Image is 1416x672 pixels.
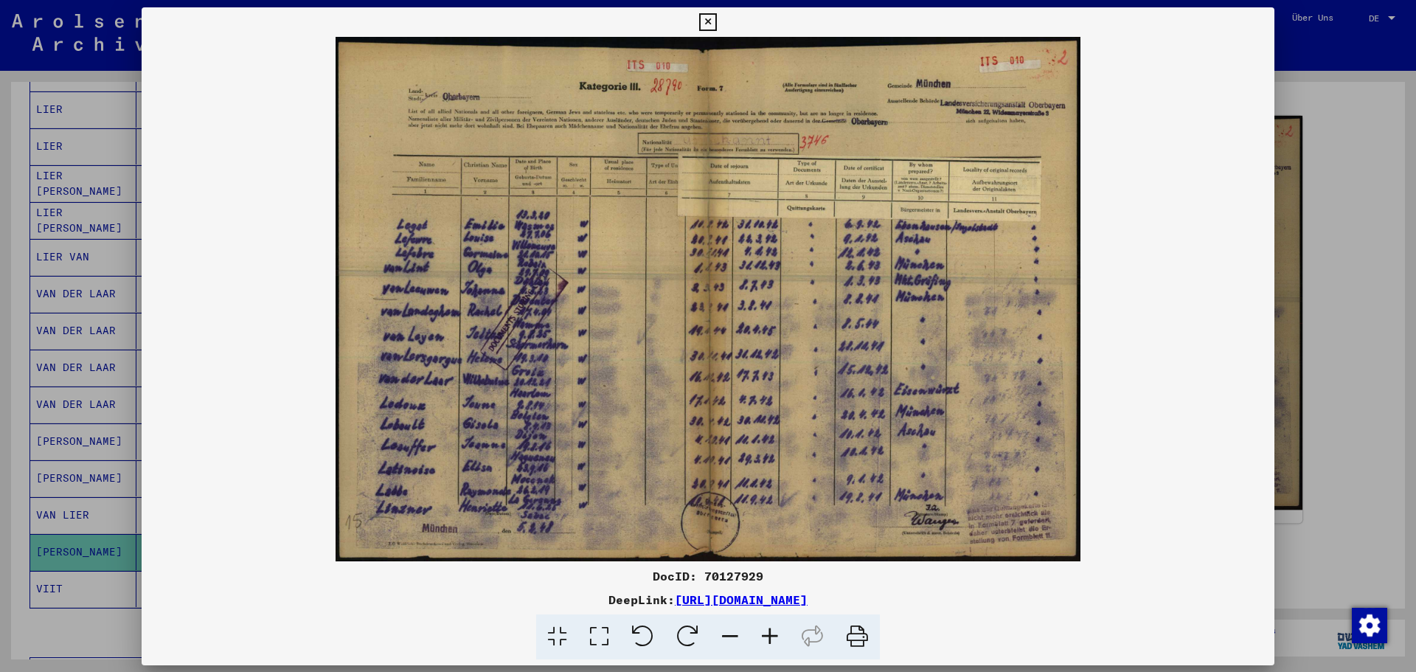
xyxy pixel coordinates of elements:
img: 001.jpg [142,37,1274,561]
img: Zustimmung ändern [1352,608,1387,643]
a: [URL][DOMAIN_NAME] [675,592,808,607]
div: DeepLink: [142,591,1274,609]
div: DocID: 70127929 [142,567,1274,585]
div: Zustimmung ändern [1351,607,1386,642]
